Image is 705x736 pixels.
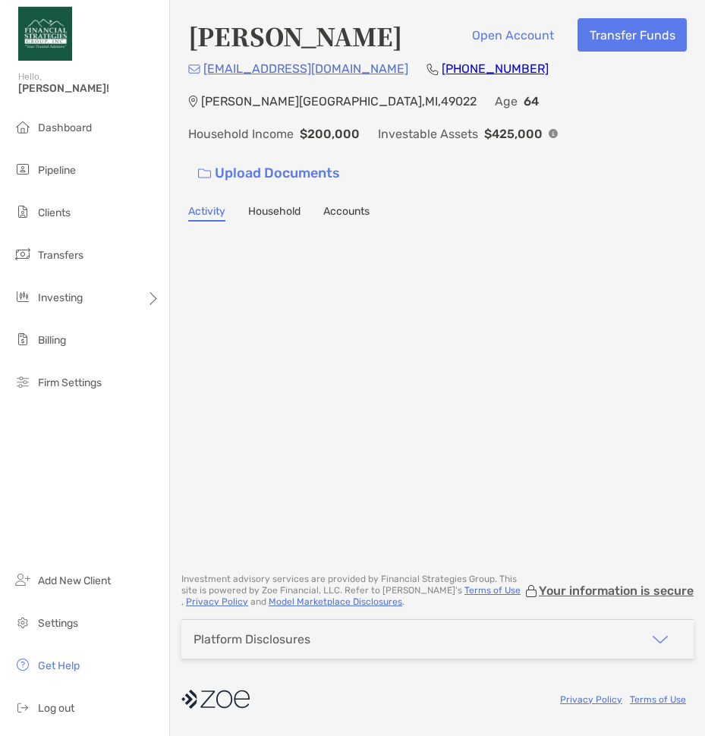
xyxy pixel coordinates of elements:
img: button icon [198,168,211,179]
p: Investable Assets [378,124,478,143]
span: Firm Settings [38,376,102,389]
a: Terms of Use [630,694,686,705]
a: [PHONE_NUMBER] [442,61,549,76]
p: [PERSON_NAME][GEOGRAPHIC_DATA] , MI , 49022 [201,92,477,111]
button: Transfer Funds [578,18,687,52]
a: Accounts [323,205,370,222]
p: Investment advisory services are provided by Financial Strategies Group . This site is powered by... [181,574,524,608]
span: Clients [38,206,71,219]
span: Pipeline [38,164,76,177]
a: Model Marketplace Disclosures [269,596,402,607]
a: Terms of Use [464,585,521,596]
a: Upload Documents [188,157,350,190]
img: Zoe Logo [18,6,72,61]
img: get-help icon [14,656,32,674]
p: $200,000 [300,124,360,143]
a: Privacy Policy [560,694,622,705]
p: Age [495,92,518,111]
p: Household Income [188,124,294,143]
div: Platform Disclosures [194,632,310,646]
span: Dashboard [38,121,92,134]
img: settings icon [14,613,32,631]
p: [EMAIL_ADDRESS][DOMAIN_NAME] [203,59,408,78]
img: logout icon [14,698,32,716]
img: add_new_client icon [14,571,32,589]
img: Location Icon [188,96,198,108]
img: dashboard icon [14,118,32,136]
img: pipeline icon [14,160,32,178]
p: 64 [524,92,539,111]
img: billing icon [14,330,32,348]
img: firm-settings icon [14,373,32,391]
h4: [PERSON_NAME] [188,18,402,53]
img: transfers icon [14,245,32,263]
span: [PERSON_NAME]! [18,82,160,95]
span: Investing [38,291,83,304]
img: icon arrow [651,631,669,649]
span: Log out [38,702,74,715]
button: Open Account [460,18,565,52]
span: Settings [38,617,78,630]
span: Add New Client [38,574,111,587]
img: company logo [181,682,250,716]
img: Email Icon [188,64,200,74]
img: Info Icon [549,129,558,138]
span: Get Help [38,659,80,672]
img: investing icon [14,288,32,306]
a: Activity [188,205,225,222]
a: Privacy Policy [186,596,248,607]
img: clients icon [14,203,32,221]
a: Household [248,205,301,222]
p: Your information is secure [539,583,694,598]
span: Billing [38,334,66,347]
img: Phone Icon [426,63,439,75]
p: $425,000 [484,124,543,143]
span: Transfers [38,249,83,262]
